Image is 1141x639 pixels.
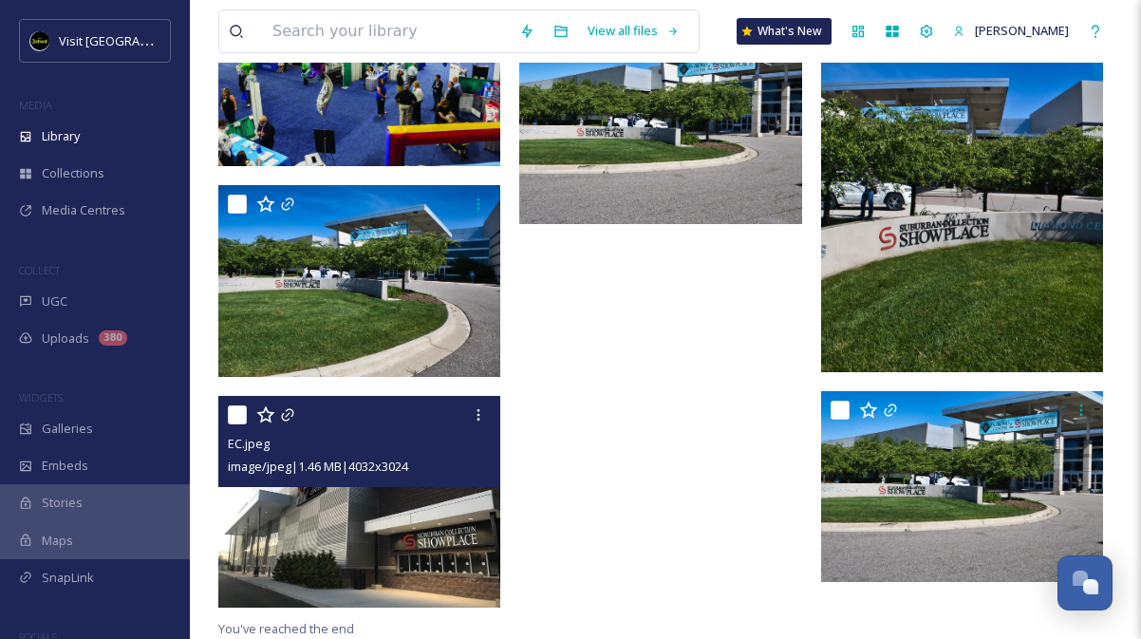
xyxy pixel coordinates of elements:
input: Search your library [263,10,510,52]
span: COLLECT [19,263,60,277]
span: You've reached the end [218,620,354,637]
span: MEDIA [19,98,52,112]
span: UGC [42,292,67,310]
span: Galleries [42,420,93,438]
span: Library [42,127,80,145]
a: What's New [737,18,832,45]
span: EC.jpeg [228,435,270,452]
span: [PERSON_NAME] [975,22,1069,39]
span: Stories [42,494,83,512]
div: 380 [99,330,127,346]
span: Media Centres [42,201,125,219]
img: Suburban-Collection-exterior-Bowen_9586_Photo_Credit_Bill_Bowen.jpeg [821,391,1108,582]
span: Embeds [42,457,88,475]
img: VISIT%20DETROIT%20LOGO%20-%20BLACK%20BACKGROUND.png [30,31,49,50]
span: SnapLink [42,569,94,587]
a: [PERSON_NAME] [944,12,1078,49]
a: View all files [578,12,689,49]
img: EC.jpeg [218,396,500,608]
img: Suburban-Collection-exterior-Bowen_9587-Photo_by_Bill_Bowen.jpg [218,185,505,376]
span: Maps [42,532,73,550]
span: Visit [GEOGRAPHIC_DATA] [59,31,206,49]
span: Uploads [42,329,89,348]
span: Collections [42,164,104,182]
span: image/jpeg | 1.46 MB | 4032 x 3024 [228,458,408,475]
button: Open Chat [1057,555,1113,611]
img: Suburban-Collection-exterior-Bowen_9586-Photo_by_Bill_Bowen.jpg [519,33,806,224]
span: WIDGETS [19,390,63,404]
